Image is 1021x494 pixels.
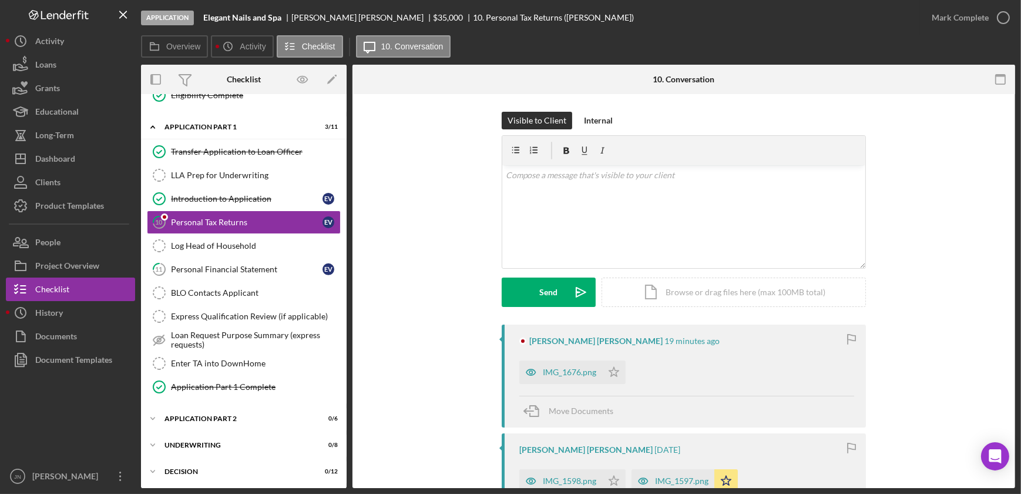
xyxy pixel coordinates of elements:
[156,265,163,273] tspan: 11
[147,258,341,281] a: 11Personal Financial StatementEV
[356,35,451,58] button: 10. Conversation
[240,42,266,51] label: Activity
[519,396,625,426] button: Move Documents
[35,76,60,103] div: Grants
[14,473,21,480] text: JN
[35,231,61,257] div: People
[578,112,619,129] button: Internal
[291,13,434,22] div: [PERSON_NAME] [PERSON_NAME]
[6,254,135,278] button: Project Overview
[6,53,135,76] button: Loans
[35,147,75,173] div: Dashboard
[171,331,340,349] div: Loan Request Purpose Summary (express requests)
[171,218,323,227] div: Personal Tax Returns
[6,231,135,254] button: People
[6,194,135,218] button: Product Templates
[549,406,613,416] span: Move Documents
[171,171,340,180] div: LLA Prep for Underwriting
[317,442,338,449] div: 0 / 8
[529,336,663,346] div: [PERSON_NAME] [PERSON_NAME]
[35,301,63,328] div: History
[6,123,135,147] button: Long-Term
[6,100,135,123] button: Educational
[203,13,281,22] b: Elegant Nails and Spa
[171,382,340,392] div: Application Part 1 Complete
[6,465,135,488] button: JN[PERSON_NAME]
[171,147,340,156] div: Transfer Application to Loan Officer
[323,216,334,228] div: E V
[632,469,738,493] button: IMG_1597.png
[166,42,200,51] label: Overview
[147,281,341,305] a: BLO Contacts Applicant
[6,325,135,348] button: Documents
[147,328,341,352] a: Loan Request Purpose Summary (express requests)
[543,476,596,486] div: IMG_1598.png
[543,368,596,377] div: IMG_1676.png
[381,42,444,51] label: 10. Conversation
[932,6,989,29] div: Mark Complete
[317,415,338,422] div: 0 / 6
[920,6,1015,29] button: Mark Complete
[519,361,626,384] button: IMG_1676.png
[147,234,341,258] a: Log Head of Household
[664,336,720,346] time: 2025-10-06 20:37
[35,194,104,221] div: Product Templates
[6,147,135,171] button: Dashboard
[6,348,135,372] button: Document Templates
[171,194,323,203] div: Introduction to Application
[519,469,626,493] button: IMG_1598.png
[540,278,558,307] div: Send
[171,359,340,368] div: Enter TA into DownHome
[519,445,653,455] div: [PERSON_NAME] [PERSON_NAME]
[164,415,308,422] div: Application Part 2
[6,76,135,100] button: Grants
[171,312,340,321] div: Express Qualification Review (if applicable)
[147,375,341,399] a: Application Part 1 Complete
[655,476,708,486] div: IMG_1597.png
[35,348,112,375] div: Document Templates
[227,75,261,84] div: Checklist
[164,442,308,449] div: Underwriting
[6,278,135,301] button: Checklist
[317,468,338,475] div: 0 / 12
[653,75,715,84] div: 10. Conversation
[6,29,135,53] button: Activity
[156,218,163,226] tspan: 10
[171,241,340,251] div: Log Head of Household
[6,301,135,325] button: History
[323,263,334,275] div: E V
[141,35,208,58] button: Overview
[35,29,64,56] div: Activity
[981,442,1009,470] div: Open Intercom Messenger
[302,42,335,51] label: Checklist
[317,123,338,131] div: 3 / 11
[502,278,596,307] button: Send
[164,468,308,475] div: Decision
[35,254,99,281] div: Project Overview
[171,288,340,298] div: BLO Contacts Applicant
[141,11,194,25] div: Application
[654,445,680,455] time: 2025-09-25 06:55
[35,171,61,197] div: Clients
[211,35,273,58] button: Activity
[35,53,56,79] div: Loans
[147,187,341,211] a: Introduction to ApplicationEV
[323,193,334,205] div: E V
[147,84,341,107] a: Eligibility Complete
[434,12,464,22] span: $35,000
[164,123,308,131] div: Application Part 1
[35,325,77,351] div: Documents
[171,91,340,100] div: Eligibility Complete
[6,171,135,194] a: Clients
